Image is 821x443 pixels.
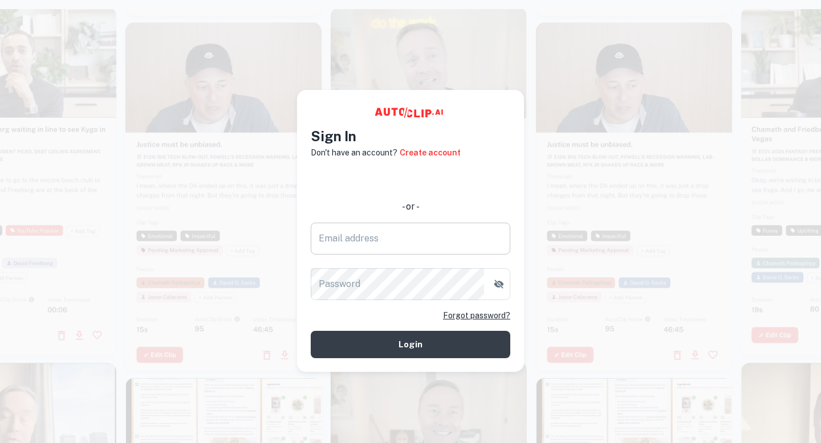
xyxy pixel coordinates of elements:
a: Create account [400,146,461,159]
a: Forgot password? [443,309,510,322]
h4: Sign In [311,126,510,146]
iframe: Tombol Login dengan Google [305,167,516,192]
div: - or - [311,200,510,214]
button: Login [311,331,510,358]
p: Don't have an account? [311,146,397,159]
